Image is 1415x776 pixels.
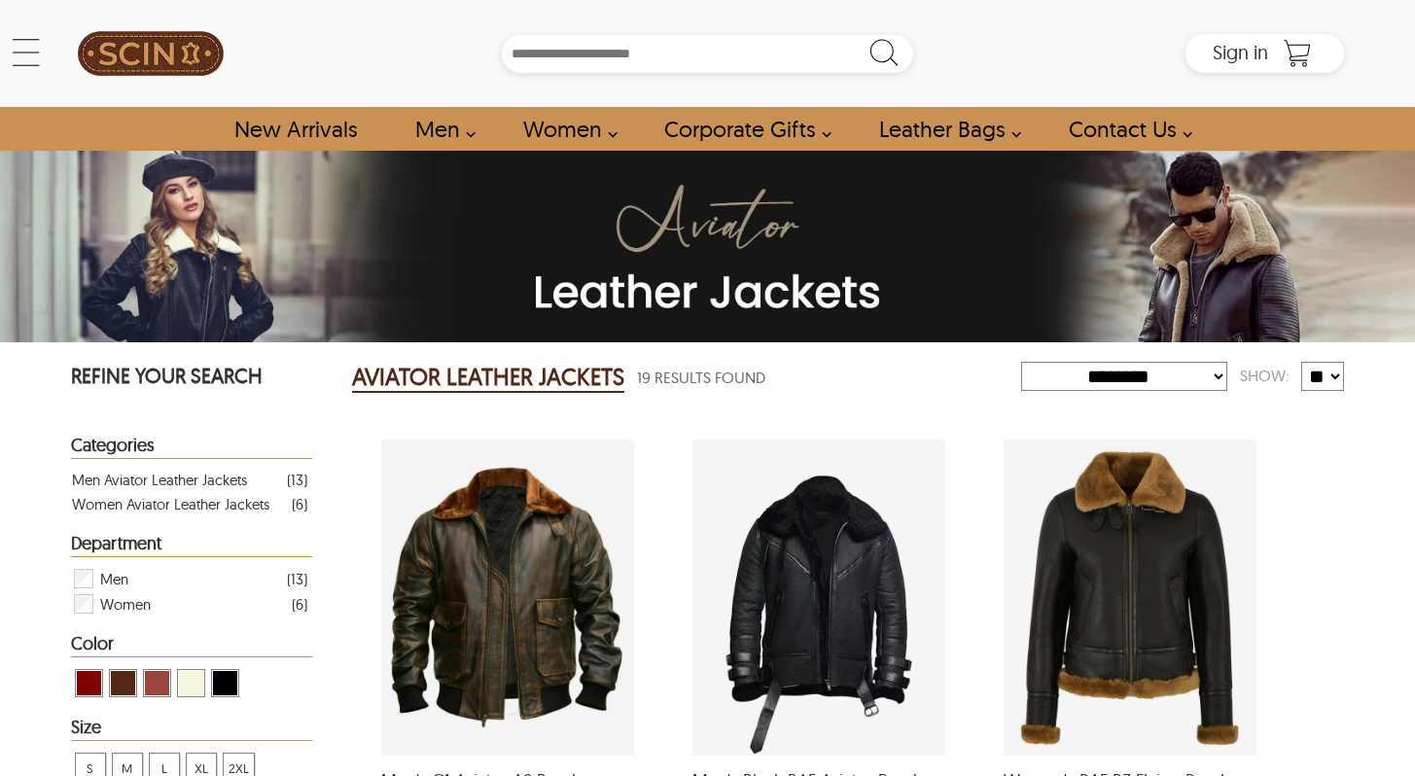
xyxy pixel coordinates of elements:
div: Heading Filter Aviator Leather Jackets by Color [71,634,313,657]
div: Men Aviator Leather Jackets [72,468,247,492]
a: SCIN [71,10,230,97]
div: View Cognac Aviator Leather Jackets [143,669,171,697]
span: Sign in [1213,40,1268,64]
div: Show: [1227,359,1301,393]
img: SCIN [78,10,224,97]
div: Heading Filter Aviator Leather Jackets by Categories [71,436,313,459]
div: View Beige Aviator Leather Jackets [177,669,205,697]
a: Sign in [1213,47,1268,62]
a: Shop New Arrivals [212,107,378,151]
a: contact-us [1046,107,1203,151]
a: Shop Leather Bags [857,107,1032,151]
span: Women [100,591,151,617]
p: REFINE YOUR SEARCH [71,362,313,394]
div: Heading Filter Aviator Leather Jackets by Department [71,534,313,557]
div: Filter Women Aviator Leather Jackets [72,591,308,617]
a: Shopping Cart [1278,39,1317,68]
div: ( 6 ) [292,492,307,516]
a: Shop Leather Corporate Gifts [642,107,842,151]
div: ( 13 ) [287,567,307,591]
div: View Maroon Aviator Leather Jackets [75,669,103,697]
a: shop men's leather jackets [393,107,486,151]
a: Filter Men Aviator Leather Jackets [72,468,308,492]
div: Aviator Leather Jackets 19 Results Found [352,358,1021,397]
a: Filter Women Aviator Leather Jackets [72,492,308,516]
a: Shop Women Leather Jackets [501,107,628,151]
h2: AVIATOR LEATHER JACKETS [352,362,624,393]
span: 19 Results Found [637,366,765,390]
div: View Brown ( Brand Color ) Aviator Leather Jackets [109,669,137,697]
div: Women Aviator Leather Jackets [72,492,269,516]
div: Filter Men Aviator Leather Jackets [72,566,308,591]
div: ( 13 ) [287,468,307,492]
span: Men [100,566,128,591]
div: ( 6 ) [292,592,307,617]
div: Heading Filter Aviator Leather Jackets by Size [71,718,313,741]
div: View Black Aviator Leather Jackets [211,669,239,697]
